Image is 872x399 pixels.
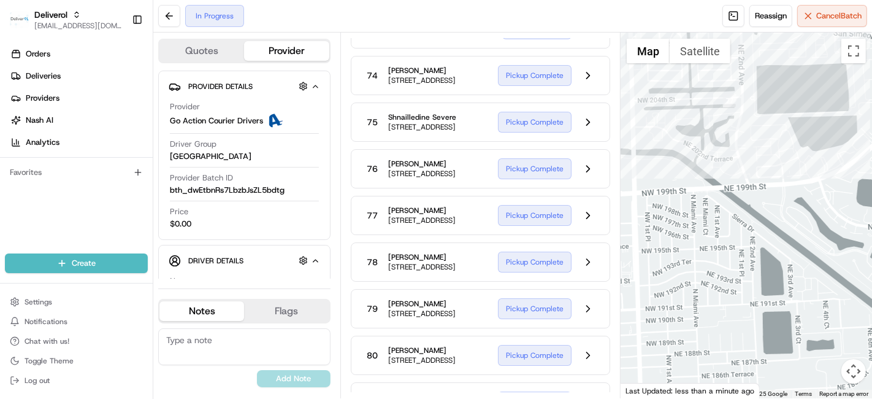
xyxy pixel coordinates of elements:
div: Last Updated: less than a minute ago [621,383,760,398]
button: Create [5,254,148,273]
button: Notifications [5,313,148,330]
button: Driver Details [169,250,320,271]
span: [STREET_ADDRESS] [388,122,456,132]
button: [EMAIL_ADDRESS][DOMAIN_NAME] [34,21,122,31]
button: Show satellite imagery [670,39,730,63]
button: Chat with us! [5,333,148,350]
img: ActionCourier.png [268,114,283,128]
button: Toggle fullscreen view [841,39,866,63]
a: Analytics [5,133,153,152]
img: Nash [12,12,37,36]
button: DeliverolDeliverol[EMAIL_ADDRESS][DOMAIN_NAME] [5,5,127,34]
div: 💻 [104,179,113,188]
button: Toggle Theme [5,352,148,370]
div: 77 [723,94,736,107]
span: [STREET_ADDRESS] [388,76,456,85]
div: We're available if you need us! [42,129,155,139]
span: [PERSON_NAME] [388,66,456,76]
span: Toggle Theme [25,356,74,366]
span: 80 [367,349,378,362]
img: Google [624,382,664,398]
img: Deliverol [10,11,29,28]
a: 💻API Documentation [99,172,202,195]
span: Reassign [755,10,787,21]
span: 78 [367,256,378,268]
span: Provider [170,101,200,112]
span: 76 [367,163,378,175]
span: Providers [26,93,59,104]
span: 75 [367,116,378,128]
button: Map camera controls [841,359,866,384]
img: 1736555255976-a54dd68f-1ca7-489b-9aae-adbdc363a1c4 [12,117,34,139]
span: Orders [26,48,50,60]
span: Provider Batch ID [170,172,233,184]
button: Flags [244,301,329,321]
a: Providers [5,88,153,108]
span: [PERSON_NAME] [388,159,456,169]
span: 79 [367,303,378,315]
button: Notes [159,301,244,321]
div: Favorites [5,163,148,182]
button: Log out [5,372,148,389]
span: Knowledge Base [25,177,94,190]
a: Terms (opens in new tab) [795,390,812,397]
a: Deliveries [5,66,153,86]
span: Go Action Courier Drivers [170,115,263,126]
span: Chat with us! [25,336,69,346]
button: Provider Details [169,76,320,96]
a: Report a map error [819,390,868,397]
div: Start new chat [42,117,201,129]
span: [PERSON_NAME] [388,346,456,355]
span: [STREET_ADDRESS] [388,355,456,365]
a: Powered byPylon [86,207,148,217]
span: Price [170,206,188,217]
a: 📗Knowledge Base [7,172,99,195]
span: Analytics [26,137,59,148]
span: Driver Details [188,256,243,266]
button: Reassign [749,5,792,27]
button: Settings [5,293,148,311]
span: Settings [25,297,52,307]
a: Nash AI [5,110,153,130]
span: bth_dwEtbnRs7LbzbJsZL5bdtg [170,185,285,196]
span: Notifications [25,317,67,327]
span: $0.00 [170,219,191,230]
span: [STREET_ADDRESS] [388,169,456,179]
button: Provider [244,41,329,61]
a: Orders [5,44,153,64]
button: Show street map [627,39,670,63]
span: [PERSON_NAME] [388,206,456,215]
input: Clear [32,79,202,91]
span: [PERSON_NAME] [388,252,456,262]
span: Name [170,276,191,287]
span: Deliveries [26,71,61,82]
button: CancelBatch [797,5,867,27]
span: Nash AI [26,115,53,126]
span: [STREET_ADDRESS] [388,215,456,225]
span: Pylon [122,207,148,217]
span: [STREET_ADDRESS] [388,309,456,319]
a: Open this area in Google Maps (opens a new window) [624,382,664,398]
button: Start new chat [208,120,223,135]
span: Log out [25,376,50,385]
button: Quotes [159,41,244,61]
span: Create [72,258,96,269]
span: 77 [367,209,378,222]
p: Welcome 👋 [12,48,223,68]
span: Cancel Batch [816,10,862,21]
button: Deliverol [34,9,67,21]
span: Driver Group [170,139,216,150]
span: Shnailledine Severe [388,112,456,122]
span: [PERSON_NAME] [388,299,456,309]
span: [STREET_ADDRESS] [388,262,456,272]
div: 📗 [12,179,22,188]
span: API Documentation [116,177,197,190]
span: [GEOGRAPHIC_DATA] [170,151,251,162]
span: Provider Details [188,82,253,91]
span: 74 [367,69,378,82]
